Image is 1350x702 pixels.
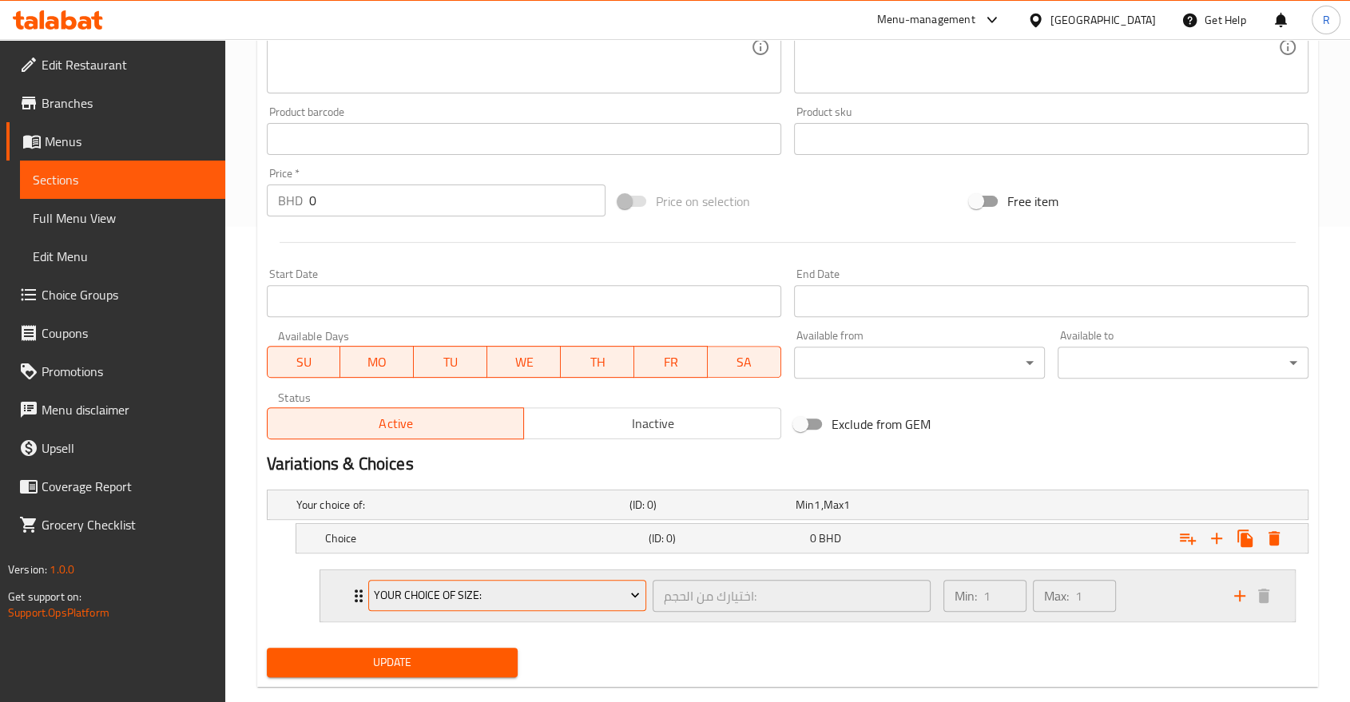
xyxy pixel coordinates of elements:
div: [GEOGRAPHIC_DATA] [1050,11,1156,29]
div: , [796,497,955,513]
button: Add new choice [1202,524,1231,553]
a: Branches [6,84,225,122]
span: Inactive [530,412,775,435]
span: Coverage Report [42,477,212,496]
span: Your Choice Of Size: [374,585,640,605]
button: Add choice group [1173,524,1202,553]
button: MO [340,346,414,378]
span: Full Menu View [33,208,212,228]
span: Menu disclaimer [42,400,212,419]
span: SA [714,351,775,374]
button: Clone new choice [1231,524,1260,553]
a: Menu disclaimer [6,391,225,429]
span: TU [420,351,481,374]
span: SU [274,351,335,374]
button: Active [267,407,525,439]
span: R [1322,11,1329,29]
button: add [1228,584,1252,608]
button: Inactive [523,407,781,439]
span: Get support on: [8,586,81,607]
span: Max [824,494,844,515]
p: Min: [955,586,977,605]
span: Min [796,494,814,515]
button: SA [708,346,781,378]
button: WE [487,346,561,378]
button: Your Choice Of Size: [368,580,646,612]
span: MO [347,351,407,374]
span: FR [641,351,701,374]
li: Expand [307,563,1308,629]
span: Sections [33,170,212,189]
button: SU [267,346,341,378]
span: Branches [42,93,212,113]
span: 1.0.0 [50,559,74,580]
div: ​ [794,347,1045,379]
a: Full Menu View [20,199,225,237]
button: delete [1252,584,1276,608]
button: TH [561,346,634,378]
span: Edit Menu [33,247,212,266]
div: Expand [320,570,1295,621]
a: Edit Restaurant [6,46,225,84]
h5: Choice [325,530,642,546]
h5: Your choice of: [296,497,623,513]
input: Please enter product sku [794,123,1308,155]
span: 0 [810,528,816,549]
input: Please enter price [309,184,606,216]
button: Update [267,648,518,677]
span: Free item [1007,192,1058,211]
span: Menus [45,132,212,151]
span: Version: [8,559,47,580]
span: 1 [814,494,820,515]
a: Upsell [6,429,225,467]
a: Promotions [6,352,225,391]
h5: (ID: 0) [629,497,788,513]
div: Expand [268,490,1308,519]
p: Max: [1044,586,1069,605]
a: Support.OpsPlatform [8,602,109,623]
input: Please enter product barcode [267,123,781,155]
span: WE [494,351,554,374]
span: Coupons [42,323,212,343]
span: Price on selection [656,192,750,211]
span: Update [280,652,505,672]
button: TU [414,346,487,378]
div: ​ [1058,347,1308,379]
a: Coverage Report [6,467,225,506]
span: 1 [844,494,850,515]
span: Grocery Checklist [42,515,212,534]
textarea: بسكويت بفستق محشو بفستق [805,10,1278,85]
span: Edit Restaurant [42,55,212,74]
a: Coupons [6,314,225,352]
a: Menus [6,122,225,161]
span: TH [567,351,628,374]
span: Promotions [42,362,212,381]
h5: (ID: 0) [648,530,803,546]
a: Grocery Checklist [6,506,225,544]
span: BHD [819,528,840,549]
a: Edit Menu [20,237,225,276]
button: Delete Choice [1260,524,1288,553]
button: FR [634,346,708,378]
a: Choice Groups [6,276,225,314]
span: Choice Groups [42,285,212,304]
h2: Variations & Choices [267,452,1308,476]
span: Active [274,412,518,435]
div: Expand [296,524,1308,553]
span: Exclude from GEM [832,414,931,434]
textarea: Biscuit pistachio filled with pistachio [278,10,751,85]
p: BHD [278,191,303,210]
a: Sections [20,161,225,199]
div: Menu-management [877,10,975,30]
span: Upsell [42,438,212,458]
